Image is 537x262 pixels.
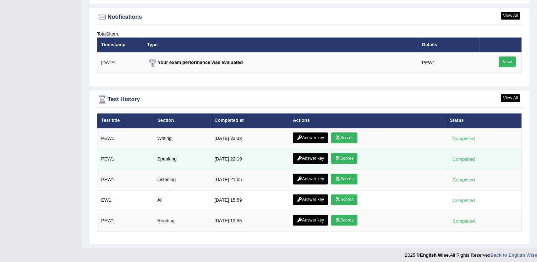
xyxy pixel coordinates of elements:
[153,190,210,211] td: All
[501,94,520,102] a: View All
[210,190,289,211] td: [DATE] 15:59
[153,149,210,169] td: Speaking
[293,174,328,184] a: Answer key
[491,252,537,258] a: Back to English Wise
[97,113,154,128] th: Test title
[499,56,516,67] a: View
[418,52,479,73] td: PEW1
[331,132,357,143] a: Scores
[97,12,522,22] div: Notifications
[331,153,357,164] a: Scores
[501,12,520,20] a: View All
[97,94,522,105] div: Test History
[153,113,210,128] th: Section
[153,169,210,190] td: Listening
[97,190,154,211] td: EW1
[147,60,243,65] strong: Your exam performance was evaluated
[143,37,418,52] th: Type
[97,37,143,52] th: Timestamp
[210,169,289,190] td: [DATE] 21:05
[331,174,357,184] a: Scores
[293,132,328,143] a: Answer key
[331,215,357,225] a: Scores
[418,37,479,52] th: Details
[106,31,109,37] b: 1
[450,135,477,142] div: Completed
[210,128,289,149] td: [DATE] 23:32
[405,248,537,258] div: 2025 © All Rights Reserved
[450,217,477,225] div: Completed
[97,169,154,190] td: PEW1
[450,155,477,163] div: Completed
[331,194,357,205] a: Scores
[97,149,154,169] td: PEW1
[97,31,522,37] div: Total item.
[153,211,210,231] td: Reading
[210,211,289,231] td: [DATE] 13:55
[420,252,450,258] strong: English Wise.
[153,128,210,149] td: Writing
[293,215,328,225] a: Answer key
[450,176,477,184] div: Completed
[210,149,289,169] td: [DATE] 22:19
[210,113,289,128] th: Completed at
[446,113,522,128] th: Status
[97,52,143,73] td: [DATE]
[97,211,154,231] td: PEW1
[97,128,154,149] td: PEW1
[293,153,328,164] a: Answer key
[289,113,446,128] th: Actions
[450,197,477,204] div: Completed
[293,194,328,205] a: Answer key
